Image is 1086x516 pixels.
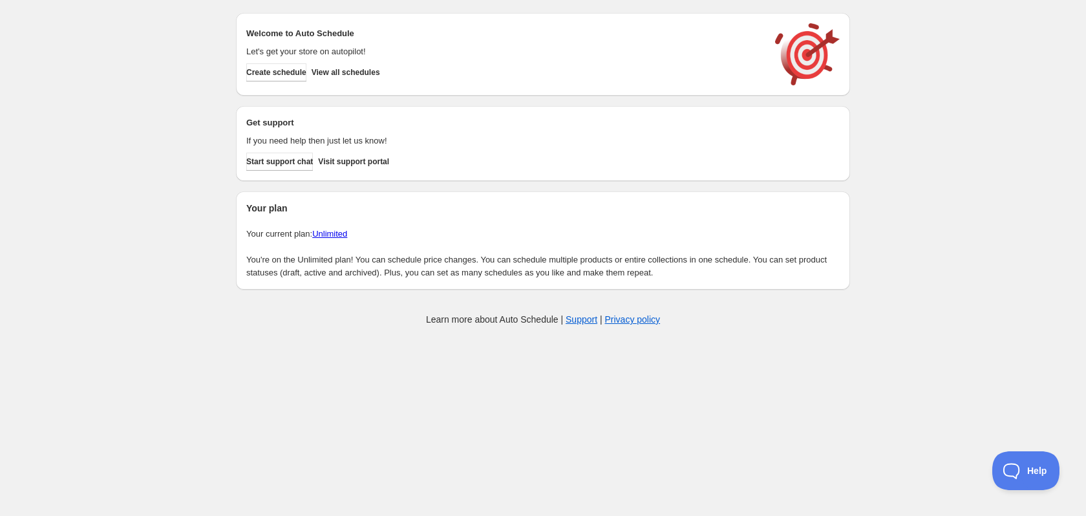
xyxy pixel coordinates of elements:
[246,63,306,81] button: Create schedule
[246,134,762,147] p: If you need help then just let us know!
[312,229,347,239] a: Unlimited
[246,228,840,241] p: Your current plan:
[246,156,313,167] span: Start support chat
[318,153,389,171] a: Visit support portal
[318,156,389,167] span: Visit support portal
[312,67,380,78] span: View all schedules
[246,27,762,40] h2: Welcome to Auto Schedule
[246,253,840,279] p: You're on the Unlimited plan! You can schedule price changes. You can schedule multiple products ...
[312,63,380,81] button: View all schedules
[246,153,313,171] a: Start support chat
[246,202,840,215] h2: Your plan
[992,451,1060,490] iframe: Toggle Customer Support
[246,45,762,58] p: Let's get your store on autopilot!
[246,67,306,78] span: Create schedule
[605,314,661,325] a: Privacy policy
[566,314,597,325] a: Support
[246,116,762,129] h2: Get support
[426,313,660,326] p: Learn more about Auto Schedule | |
